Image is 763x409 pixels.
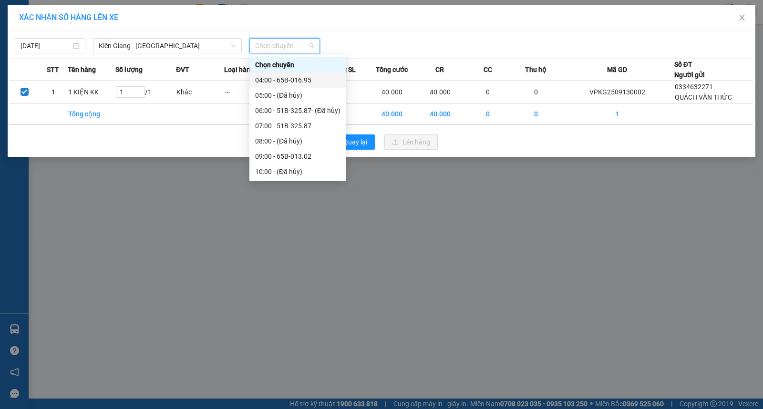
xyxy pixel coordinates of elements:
div: 09:00 - 65B-013.02 [255,151,340,162]
td: Tổng cộng [68,103,116,125]
td: 40.000 [416,103,464,125]
button: rollbackQuay lại [325,134,375,150]
span: environment [55,23,62,31]
span: Chọn chuyến [255,39,314,53]
span: down [231,43,237,49]
span: 0334632271 [675,83,713,91]
div: Chọn chuyến [255,60,340,70]
td: 0 [464,81,512,103]
span: Mã GD [607,64,627,75]
td: 0 [512,103,560,125]
td: 40.000 [368,103,416,125]
div: 05:00 - (Đã hủy) [255,90,340,101]
td: 0 [512,81,560,103]
td: 1 [560,103,674,125]
div: 10:00 - (Đã hủy) [255,166,340,177]
span: close [738,14,746,21]
span: STT [47,64,59,75]
td: VPKG2509130002 [560,81,674,103]
td: 1 [39,81,67,103]
div: 04:00 - 65B-016.95 [255,75,340,85]
span: CR [435,64,444,75]
span: Tổng cước [376,64,408,75]
td: 0 [464,103,512,125]
li: E11, Đường số 8, Khu dân cư Nông [GEOGRAPHIC_DATA], Kv.[GEOGRAPHIC_DATA], [GEOGRAPHIC_DATA] [4,21,182,69]
input: 13/09/2025 [21,41,71,51]
div: Chọn chuyến [249,57,346,72]
span: QUÁCH VĂN THỨC [675,93,732,101]
li: 1900 8181 [4,69,182,81]
button: uploadLên hàng [384,134,438,150]
span: Thu hộ [525,64,546,75]
span: phone [4,71,12,78]
div: 06:00 - 51B-325.87 - (Đã hủy) [255,105,340,116]
span: Loại hàng [224,64,254,75]
span: XÁC NHẬN SỐ HÀNG LÊN XE [19,13,118,22]
td: --- [224,81,272,103]
b: [PERSON_NAME] [55,6,135,18]
td: 40.000 [368,81,416,103]
img: logo.jpg [4,4,52,52]
button: Close [729,5,755,31]
span: ĐVT [176,64,189,75]
td: Khác [176,81,224,103]
div: 07:00 - 51B-325.87 [255,121,340,131]
div: 08:00 - (Đã hủy) [255,136,340,146]
span: Quay lại [343,137,367,147]
div: Số ĐT Người gửi [674,59,705,80]
td: / 1 [115,81,176,103]
span: Số lượng [115,64,143,75]
td: 1 KIỆN KK [68,81,116,103]
span: Kiên Giang - Cần Thơ [99,39,236,53]
td: 40.000 [416,81,464,103]
span: Tên hàng [68,64,96,75]
span: CC [484,64,492,75]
